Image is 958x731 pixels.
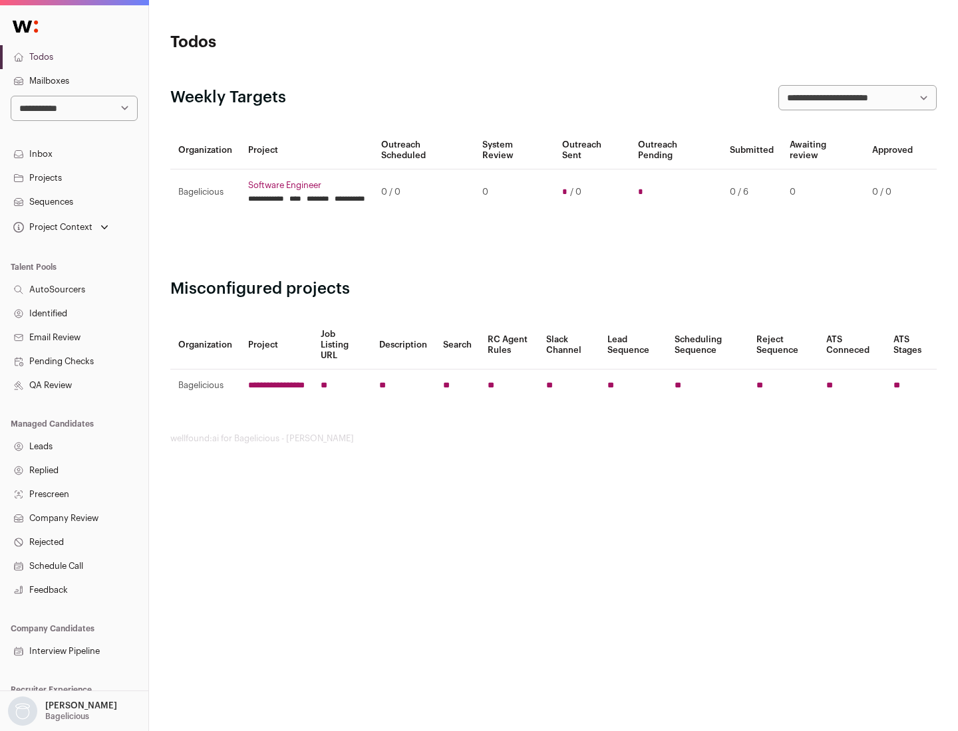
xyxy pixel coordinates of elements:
[748,321,819,369] th: Reject Sequence
[248,180,365,191] a: Software Engineer
[782,169,864,215] td: 0
[240,132,373,169] th: Project
[5,696,120,726] button: Open dropdown
[722,169,782,215] td: 0 / 6
[313,321,371,369] th: Job Listing URL
[5,13,45,40] img: Wellfound
[885,321,937,369] th: ATS Stages
[11,218,111,237] button: Open dropdown
[538,321,599,369] th: Slack Channel
[864,169,921,215] td: 0 / 0
[722,132,782,169] th: Submitted
[864,132,921,169] th: Approved
[373,132,474,169] th: Outreach Scheduled
[554,132,631,169] th: Outreach Sent
[45,711,89,722] p: Bagelicious
[170,369,240,402] td: Bagelicious
[474,169,554,215] td: 0
[45,700,117,711] p: [PERSON_NAME]
[480,321,538,369] th: RC Agent Rules
[8,696,37,726] img: nopic.png
[11,222,92,233] div: Project Context
[240,321,313,369] th: Project
[570,187,581,197] span: / 0
[667,321,748,369] th: Scheduling Sequence
[170,32,426,53] h1: Todos
[170,433,937,444] footer: wellfound:ai for Bagelicious - [PERSON_NAME]
[818,321,885,369] th: ATS Conneced
[599,321,667,369] th: Lead Sequence
[474,132,554,169] th: System Review
[170,132,240,169] th: Organization
[630,132,721,169] th: Outreach Pending
[170,321,240,369] th: Organization
[170,169,240,215] td: Bagelicious
[435,321,480,369] th: Search
[170,87,286,108] h2: Weekly Targets
[170,278,937,300] h2: Misconfigured projects
[782,132,864,169] th: Awaiting review
[371,321,435,369] th: Description
[373,169,474,215] td: 0 / 0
